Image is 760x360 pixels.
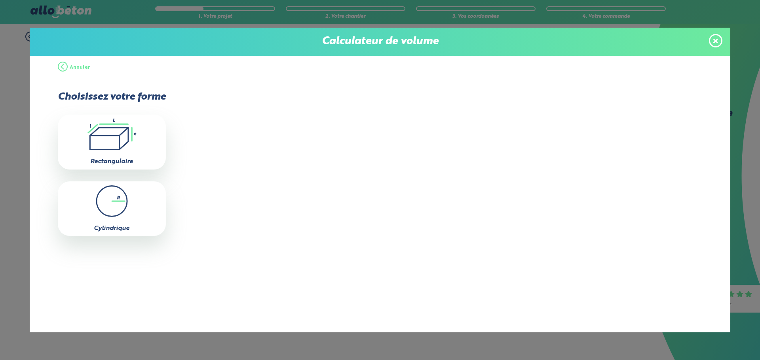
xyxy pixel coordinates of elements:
p: Choisissez votre forme [58,91,166,103]
label: Rectangulaire [90,158,133,165]
p: Calculateur de volume [38,36,722,48]
button: Annuler [58,56,90,79]
label: Cylindrique [94,225,129,232]
iframe: Help widget launcher [690,329,751,351]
